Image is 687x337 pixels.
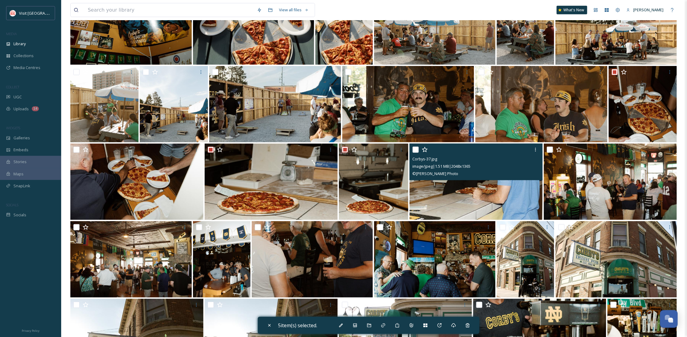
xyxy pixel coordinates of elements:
a: [PERSON_NAME] [623,4,667,16]
span: SnapLink [13,183,30,189]
span: Stories [13,159,27,165]
span: Maps [13,171,24,177]
button: Open Chat [660,310,678,328]
span: image/jpeg | 1.51 MB | 2048 x 1365 [413,163,471,169]
span: Uploads [13,106,29,112]
img: Corbys-41.jpg [609,66,677,142]
a: What's New [557,6,587,14]
img: Corbys-32.jpg [374,221,496,298]
span: COLLECT [6,85,19,89]
span: 5 item(s) selected. [278,322,317,329]
img: Corbys-38.jpg [339,144,408,220]
span: Visit [GEOGRAPHIC_DATA] [19,10,66,16]
img: Corbys-40.jpg [70,144,203,220]
img: Corbys-47.jpg [70,66,139,142]
img: Corbys-29.jpg [497,221,554,298]
span: WIDGETS [6,126,20,130]
span: Corbys-37.jpg [413,156,437,162]
span: Embeds [13,147,28,153]
img: Corbys-37.jpg [410,144,543,220]
img: Corbys-35.jpg [544,144,677,220]
span: UGC [13,94,22,100]
img: Corbys-44.jpg [209,66,341,142]
img: vsbm-stackedMISH_CMYKlogo2017.jpg [10,10,16,16]
span: Galleries [13,135,30,141]
img: Corbys-42.jpg [475,66,607,142]
span: Media Centres [13,65,40,71]
span: Socials [13,212,26,218]
span: Privacy Policy [22,329,39,333]
img: Corbys-36.jpg [193,221,251,298]
input: Search your library [85,3,254,17]
span: Collections [13,53,34,59]
a: Privacy Policy [22,327,39,334]
span: [PERSON_NAME] [633,7,664,13]
img: Corbys-43.jpg [342,66,474,142]
img: Corbys-39.jpg [205,144,338,220]
span: MEDIA [6,31,17,36]
span: SOCIALS [6,203,18,207]
img: Corbys-28.jpg [555,221,677,298]
img: Corbys-45.jpg [140,66,208,142]
span: © [PERSON_NAME] Photo [413,171,459,176]
img: Corbys-33.jpg [70,221,192,298]
span: Library [13,41,26,47]
img: Corbys-34.jpg [252,221,373,298]
div: 14 [32,106,39,111]
a: View all files [276,4,312,16]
